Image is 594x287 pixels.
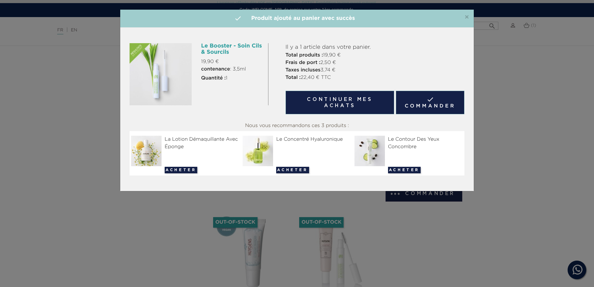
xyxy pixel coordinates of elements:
h6: Le Booster - Soin Cils & Sourcils [201,43,263,56]
div: Le Contour Des Yeux Concombre [354,136,463,151]
strong: contenance [201,67,230,72]
img: Le Booster - Soin Cils & Sourcils [130,43,192,105]
i:  [234,15,242,22]
img: Le Contour Des Yeux Concombre [354,136,387,166]
span: × [464,14,469,21]
a: Commander [396,91,464,114]
span: : 3,5ml [201,66,246,73]
button: Close [464,14,469,21]
p: 19,90 € [286,52,464,59]
strong: Frais de port : [286,60,320,65]
strong: Total : [286,75,301,80]
img: La Lotion Démaquillante Avec Éponge [131,136,164,166]
p: 22,40 € TTC [286,74,464,81]
p: Il y a 1 article dans votre panier. [286,43,464,52]
div: La Lotion Démaquillante Avec Éponge [131,136,240,151]
button: Acheter [388,167,421,173]
div: Le Concentré Hyaluronique [243,136,351,143]
p: 19,90 € [201,58,263,66]
p: 2,50 € [286,59,464,66]
h4: Produit ajouté au panier avec succès [125,14,469,23]
strong: Quantité : [201,76,226,81]
strong: Total produits : [286,53,323,58]
div: Nous vous recommandons ces 3 produits : [130,121,464,131]
p: 1 [201,75,263,82]
p: 3,74 € [286,66,464,74]
img: Le Concentré Hyaluronique [243,136,276,166]
strong: Taxes incluses [286,68,321,73]
button: Acheter [165,167,197,173]
button: Acheter [276,167,309,173]
button: Continuer mes achats [286,91,394,114]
